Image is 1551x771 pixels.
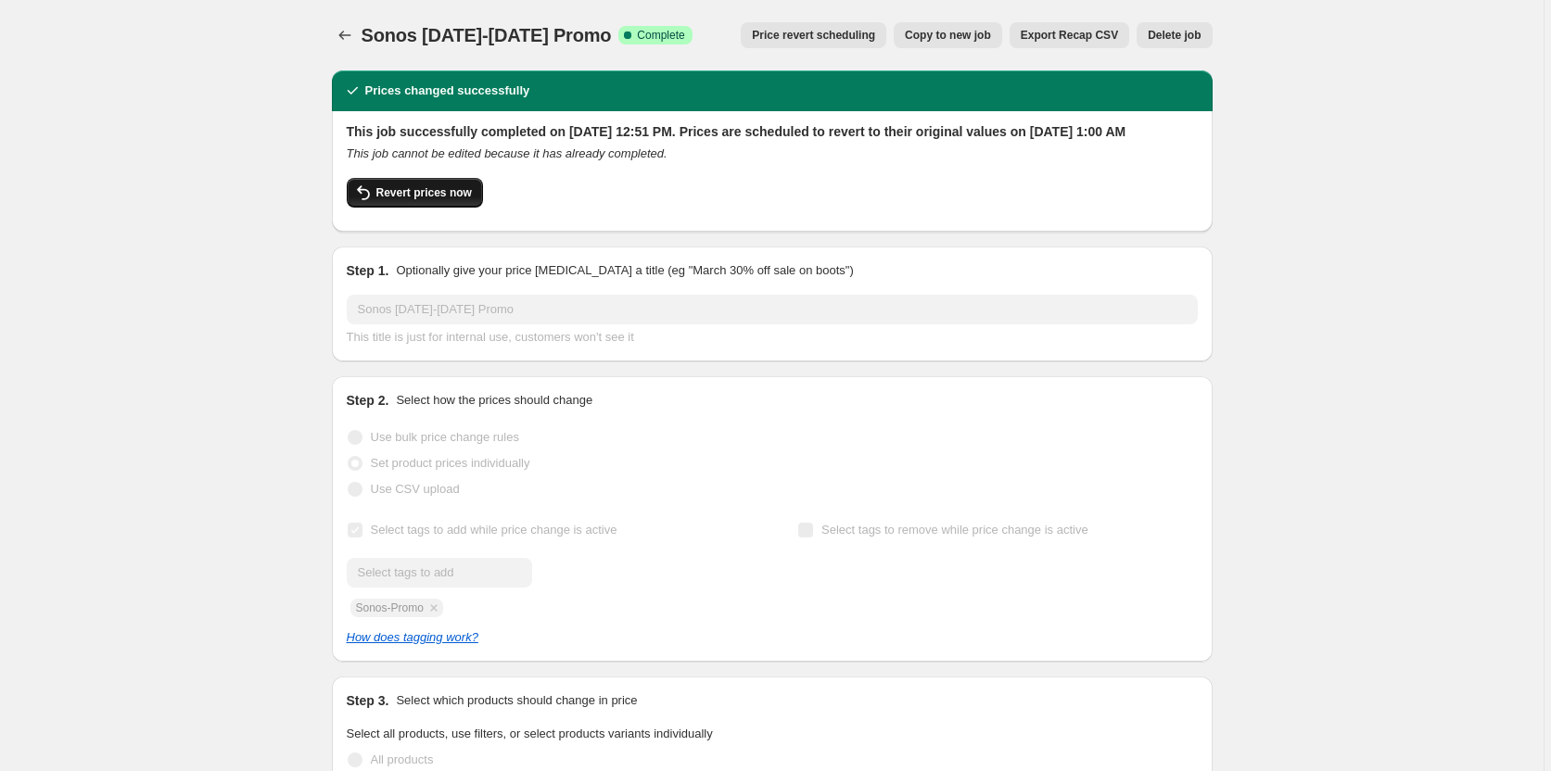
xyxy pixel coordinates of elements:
[362,25,612,45] span: Sonos [DATE]-[DATE] Promo
[752,28,875,43] span: Price revert scheduling
[1021,28,1118,43] span: Export Recap CSV
[1010,22,1129,48] button: Export Recap CSV
[905,28,991,43] span: Copy to new job
[347,122,1198,141] h2: This job successfully completed on [DATE] 12:51 PM. Prices are scheduled to revert to their origi...
[347,330,634,344] span: This title is just for internal use, customers won't see it
[347,146,667,160] i: This job cannot be edited because it has already completed.
[741,22,886,48] button: Price revert scheduling
[347,178,483,208] button: Revert prices now
[332,22,358,48] button: Price change jobs
[347,727,713,740] span: Select all products, use filters, or select products variants individually
[1137,22,1212,48] button: Delete job
[371,482,460,496] span: Use CSV upload
[1148,28,1201,43] span: Delete job
[347,391,389,410] h2: Step 2.
[365,82,530,100] h2: Prices changed successfully
[376,185,472,200] span: Revert prices now
[347,691,389,710] h2: Step 3.
[347,630,478,644] a: How does tagging work?
[371,752,434,766] span: All products
[637,28,684,43] span: Complete
[396,691,637,710] p: Select which products should change in price
[821,523,1088,537] span: Select tags to remove while price change is active
[894,22,1002,48] button: Copy to new job
[347,558,532,588] input: Select tags to add
[347,261,389,280] h2: Step 1.
[396,391,592,410] p: Select how the prices should change
[347,295,1198,324] input: 30% off holiday sale
[371,523,617,537] span: Select tags to add while price change is active
[371,430,519,444] span: Use bulk price change rules
[396,261,853,280] p: Optionally give your price [MEDICAL_DATA] a title (eg "March 30% off sale on boots")
[371,456,530,470] span: Set product prices individually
